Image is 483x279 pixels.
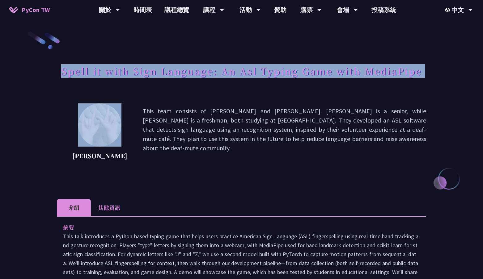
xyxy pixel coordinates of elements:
li: 其他資訊 [91,199,127,216]
p: This team consists of [PERSON_NAME] and [PERSON_NAME]. [PERSON_NAME] is a senior, while [PERSON_N... [143,106,426,162]
li: 介紹 [57,199,91,216]
span: PyCon TW [22,5,50,15]
p: 摘要 [63,223,408,232]
img: Ethan Chang [78,103,121,147]
h1: Spell it with Sign Language: An Asl Typing Game with MediaPipe [61,62,422,80]
a: PyCon TW [3,2,56,18]
img: Home icon of PyCon TW 2025 [9,7,19,13]
p: [PERSON_NAME] [72,151,127,160]
img: Locale Icon [445,8,451,12]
